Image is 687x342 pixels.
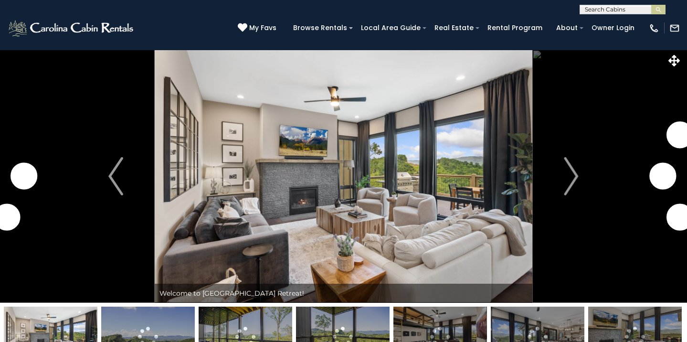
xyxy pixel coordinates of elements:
a: Local Area Guide [356,21,425,35]
a: About [551,21,582,35]
a: Real Estate [430,21,478,35]
a: Browse Rentals [288,21,352,35]
div: Welcome to [GEOGRAPHIC_DATA] Retreat! [155,284,532,303]
img: phone-regular-white.png [649,23,659,33]
img: White-1-2.png [7,19,136,38]
button: Previous [77,50,155,303]
img: mail-regular-white.png [669,23,680,33]
button: Next [532,50,610,303]
span: My Favs [249,23,276,33]
img: arrow [564,157,578,195]
a: Rental Program [483,21,547,35]
img: arrow [108,157,123,195]
a: Owner Login [587,21,639,35]
a: My Favs [238,23,279,33]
